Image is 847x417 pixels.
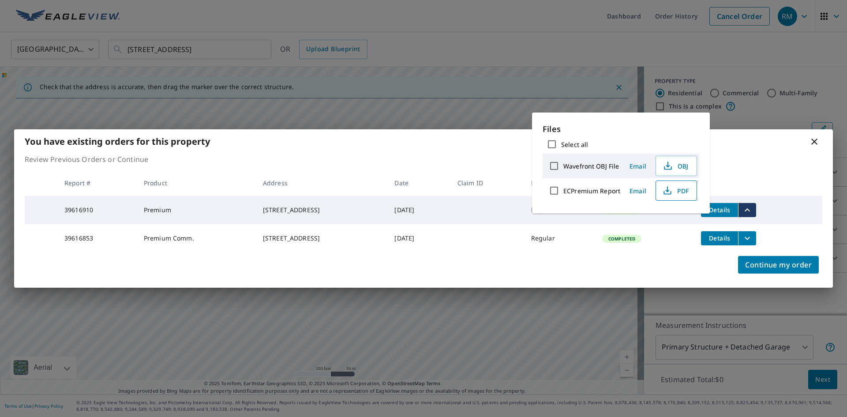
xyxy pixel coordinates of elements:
span: PDF [661,185,690,196]
th: Claim ID [450,170,524,196]
button: filesDropdownBtn-39616853 [738,231,756,245]
button: Email [624,184,652,198]
button: Continue my order [738,256,819,274]
p: Review Previous Orders or Continue [25,154,822,165]
td: 39616910 [57,196,137,224]
th: Address [256,170,388,196]
td: [DATE] [387,224,450,252]
span: Email [627,187,648,195]
button: filesDropdownBtn-39616910 [738,203,756,217]
div: [STREET_ADDRESS] [263,234,381,243]
th: Date [387,170,450,196]
td: 39616853 [57,224,137,252]
label: Wavefront OBJ File [563,162,619,170]
button: PDF [656,180,697,201]
button: OBJ [656,156,697,176]
td: [DATE] [387,196,450,224]
label: ECPremium Report [563,187,620,195]
span: Details [706,206,733,214]
span: OBJ [661,161,690,171]
th: Delivery [524,170,595,196]
button: detailsBtn-39616910 [701,203,738,217]
p: Files [543,123,699,135]
div: [STREET_ADDRESS] [263,206,381,214]
label: Select all [561,140,588,149]
td: Premium [137,196,256,224]
td: Regular [524,196,595,224]
b: You have existing orders for this property [25,135,210,147]
span: Email [627,162,648,170]
button: detailsBtn-39616853 [701,231,738,245]
span: Details [706,234,733,242]
th: Report # [57,170,137,196]
td: Premium Comm. [137,224,256,252]
th: Product [137,170,256,196]
span: Continue my order [745,259,812,271]
td: Regular [524,224,595,252]
button: Email [624,159,652,173]
span: Completed [603,236,641,242]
